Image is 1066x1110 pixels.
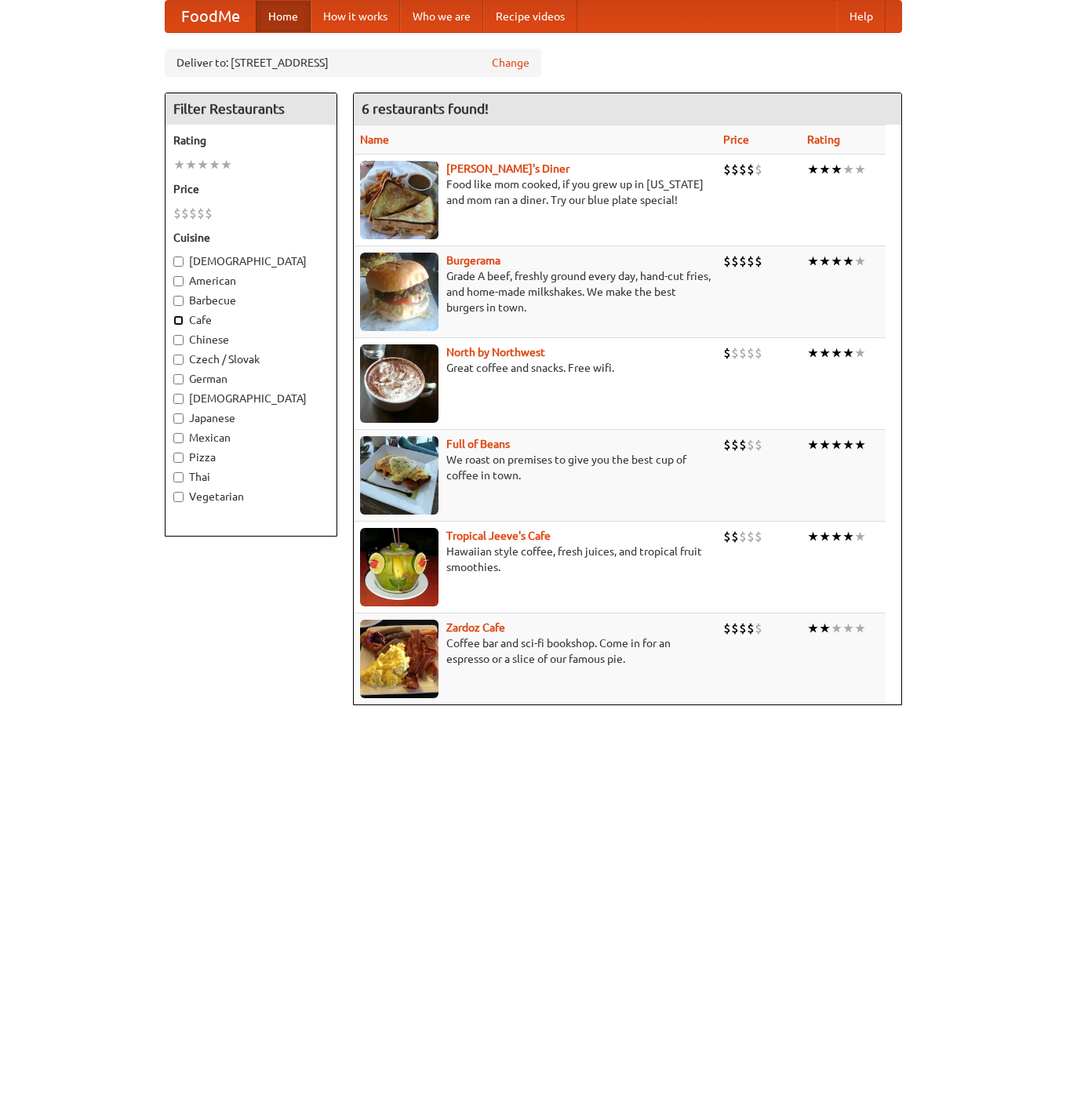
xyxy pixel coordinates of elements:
[360,344,438,423] img: north.jpg
[819,161,831,178] li: ★
[807,436,819,453] li: ★
[755,161,762,178] li: $
[819,344,831,362] li: ★
[723,133,749,146] a: Price
[723,344,731,362] li: $
[197,156,209,173] li: ★
[831,161,842,178] li: ★
[842,620,854,637] li: ★
[854,161,866,178] li: ★
[165,49,541,77] div: Deliver to: [STREET_ADDRESS]
[173,469,329,485] label: Thai
[166,93,337,125] h4: Filter Restaurants
[173,253,329,269] label: [DEMOGRAPHIC_DATA]
[173,312,329,328] label: Cafe
[360,544,711,575] p: Hawaiian style coffee, fresh juices, and tropical fruit smoothies.
[831,253,842,270] li: ★
[173,156,185,173] li: ★
[173,133,329,148] h5: Rating
[854,253,866,270] li: ★
[819,620,831,637] li: ★
[747,161,755,178] li: $
[189,205,197,222] li: $
[173,257,184,267] input: [DEMOGRAPHIC_DATA]
[831,620,842,637] li: ★
[731,344,739,362] li: $
[854,344,866,362] li: ★
[362,101,489,116] ng-pluralize: 6 restaurants found!
[837,1,886,32] a: Help
[747,528,755,545] li: $
[360,452,711,483] p: We roast on premises to give you the best cup of coffee in town.
[842,436,854,453] li: ★
[173,394,184,404] input: [DEMOGRAPHIC_DATA]
[807,344,819,362] li: ★
[173,315,184,326] input: Cafe
[181,205,189,222] li: $
[739,528,747,545] li: $
[819,253,831,270] li: ★
[220,156,232,173] li: ★
[731,253,739,270] li: $
[807,253,819,270] li: ★
[360,133,389,146] a: Name
[755,528,762,545] li: $
[173,335,184,345] input: Chinese
[205,205,213,222] li: $
[446,162,569,175] a: [PERSON_NAME]'s Diner
[807,528,819,545] li: ★
[446,254,500,267] a: Burgerama
[173,205,181,222] li: $
[831,344,842,362] li: ★
[747,436,755,453] li: $
[173,293,329,308] label: Barbecue
[819,436,831,453] li: ★
[360,360,711,376] p: Great coffee and snacks. Free wifi.
[723,161,731,178] li: $
[173,351,329,367] label: Czech / Slovak
[173,449,329,465] label: Pizza
[360,177,711,208] p: Food like mom cooked, if you grew up in [US_STATE] and mom ran a diner. Try our blue plate special!
[360,161,438,239] img: sallys.jpg
[831,528,842,545] li: ★
[731,436,739,453] li: $
[739,253,747,270] li: $
[755,436,762,453] li: $
[173,410,329,426] label: Japanese
[173,181,329,197] h5: Price
[166,1,256,32] a: FoodMe
[747,253,755,270] li: $
[842,253,854,270] li: ★
[446,530,551,542] a: Tropical Jeeve's Cafe
[173,413,184,424] input: Japanese
[360,635,711,667] p: Coffee bar and sci-fi bookshop. Come in for an espresso or a slice of our famous pie.
[739,344,747,362] li: $
[747,620,755,637] li: $
[173,230,329,246] h5: Cuisine
[173,296,184,306] input: Barbecue
[360,268,711,315] p: Grade A beef, freshly ground every day, hand-cut fries, and home-made milkshakes. We make the bes...
[842,161,854,178] li: ★
[173,430,329,446] label: Mexican
[755,620,762,637] li: $
[854,436,866,453] li: ★
[400,1,483,32] a: Who we are
[360,436,438,515] img: beans.jpg
[185,156,197,173] li: ★
[173,374,184,384] input: German
[731,620,739,637] li: $
[755,253,762,270] li: $
[446,621,505,634] b: Zardoz Cafe
[173,371,329,387] label: German
[819,528,831,545] li: ★
[739,436,747,453] li: $
[807,161,819,178] li: ★
[842,344,854,362] li: ★
[173,276,184,286] input: American
[173,492,184,502] input: Vegetarian
[723,253,731,270] li: $
[483,1,577,32] a: Recipe videos
[173,273,329,289] label: American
